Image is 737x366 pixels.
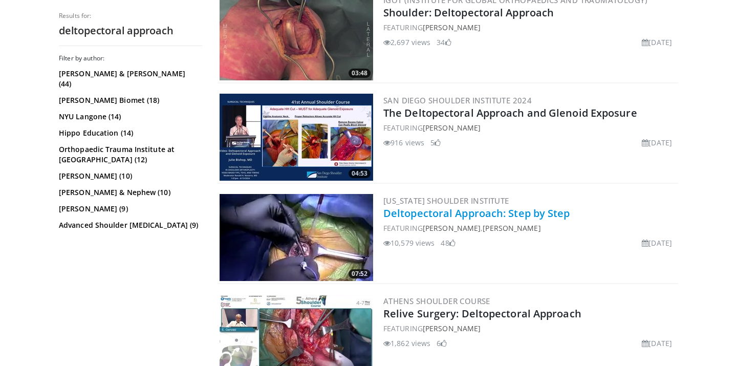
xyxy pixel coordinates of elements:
[59,220,200,230] a: Advanced Shoulder [MEDICAL_DATA] (9)
[423,223,481,233] a: [PERSON_NAME]
[59,95,200,105] a: [PERSON_NAME] Biomet (18)
[383,196,509,206] a: [US_STATE] Shoulder Institute
[383,106,637,120] a: The Deltopectoral Approach and Glenoid Exposure
[383,122,676,133] div: FEATURING
[383,338,430,349] li: 1,862 views
[59,187,200,198] a: [PERSON_NAME] & Nephew (10)
[423,324,481,333] a: [PERSON_NAME]
[383,238,435,248] li: 10,579 views
[383,307,581,320] a: Relive Surgery: Deltopectoral Approach
[383,296,490,306] a: Athens Shoulder Course
[383,223,676,233] div: FEATURING ,
[383,137,424,148] li: 916 views
[437,37,451,48] li: 34
[383,37,430,48] li: 2,697 views
[383,95,532,105] a: San Diego Shoulder Institute 2024
[423,23,481,32] a: [PERSON_NAME]
[383,206,570,220] a: Deltopectoral Approach: Step by Step
[430,137,441,148] li: 5
[59,54,202,62] h3: Filter by author:
[349,269,371,278] span: 07:52
[441,238,455,248] li: 48
[59,24,202,37] h2: deltopectoral approach
[220,94,373,181] img: 56cb98e6-1274-4aec-8a58-d210ddb4ce39.300x170_q85_crop-smart_upscale.jpg
[642,338,672,349] li: [DATE]
[59,128,200,138] a: Hippo Education (14)
[59,144,200,165] a: Orthopaedic Trauma Institute at [GEOGRAPHIC_DATA] (12)
[383,22,676,33] div: FEATURING
[383,6,554,19] a: Shoulder: Deltopectoral Approach
[349,169,371,178] span: 04:53
[483,223,540,233] a: [PERSON_NAME]
[349,69,371,78] span: 03:48
[220,194,373,281] img: 30ff5fa8-74f0-4d68-bca0-d108ed0a2cb7.300x170_q85_crop-smart_upscale.jpg
[642,37,672,48] li: [DATE]
[59,12,202,20] p: Results for:
[437,338,447,349] li: 6
[642,137,672,148] li: [DATE]
[59,204,200,214] a: [PERSON_NAME] (9)
[59,69,200,89] a: [PERSON_NAME] & [PERSON_NAME] (44)
[642,238,672,248] li: [DATE]
[59,171,200,181] a: [PERSON_NAME] (10)
[59,112,200,122] a: NYU Langone (14)
[220,194,373,281] a: 07:52
[423,123,481,133] a: [PERSON_NAME]
[383,323,676,334] div: FEATURING
[220,94,373,181] a: 04:53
